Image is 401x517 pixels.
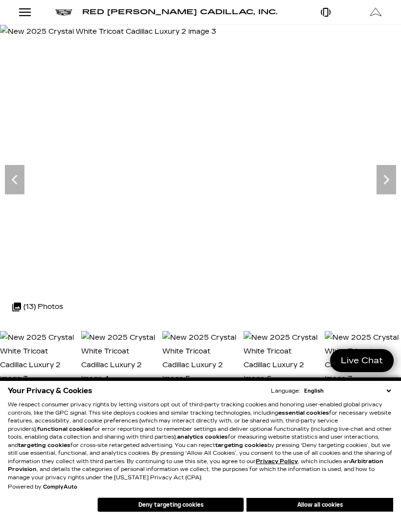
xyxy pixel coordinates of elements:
[215,442,267,448] strong: targeting cookies
[5,165,24,194] div: Previous
[246,498,393,512] button: Allow all cookies
[162,331,239,386] img: New 2025 Crystal White Tricoat Cadillac Luxury 2 image 5
[8,401,393,482] p: We respect consumer privacy rights by letting visitors opt out of third-party tracking cookies an...
[278,410,329,416] strong: essential cookies
[325,331,401,386] img: New 2025 Crystal White Tricoat Cadillac Luxury 2 image 7
[37,426,92,432] strong: functional cookies
[271,388,300,394] div: Language:
[302,387,393,395] select: Language Select
[55,9,72,16] img: Cadillac logo
[97,497,244,512] button: Deny targeting cookies
[177,434,228,440] strong: analytics cookies
[8,384,92,398] span: Your Privacy & Cookies
[336,355,388,366] span: Live Chat
[377,165,396,194] div: Next
[244,331,320,386] img: New 2025 Crystal White Tricoat Cadillac Luxury 2 image 6
[7,295,68,319] div: (13) Photos
[82,8,278,16] span: Red [PERSON_NAME] Cadillac, Inc.
[43,484,77,490] a: ComplyAuto
[82,5,278,19] a: Red [PERSON_NAME] Cadillac, Inc.
[330,349,394,372] a: Live Chat
[8,484,77,490] div: Powered by
[81,331,157,386] img: New 2025 Crystal White Tricoat Cadillac Luxury 2 image 4
[55,5,72,19] a: Cadillac logo
[18,442,70,448] strong: targeting cookies
[256,458,298,465] a: Privacy Policy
